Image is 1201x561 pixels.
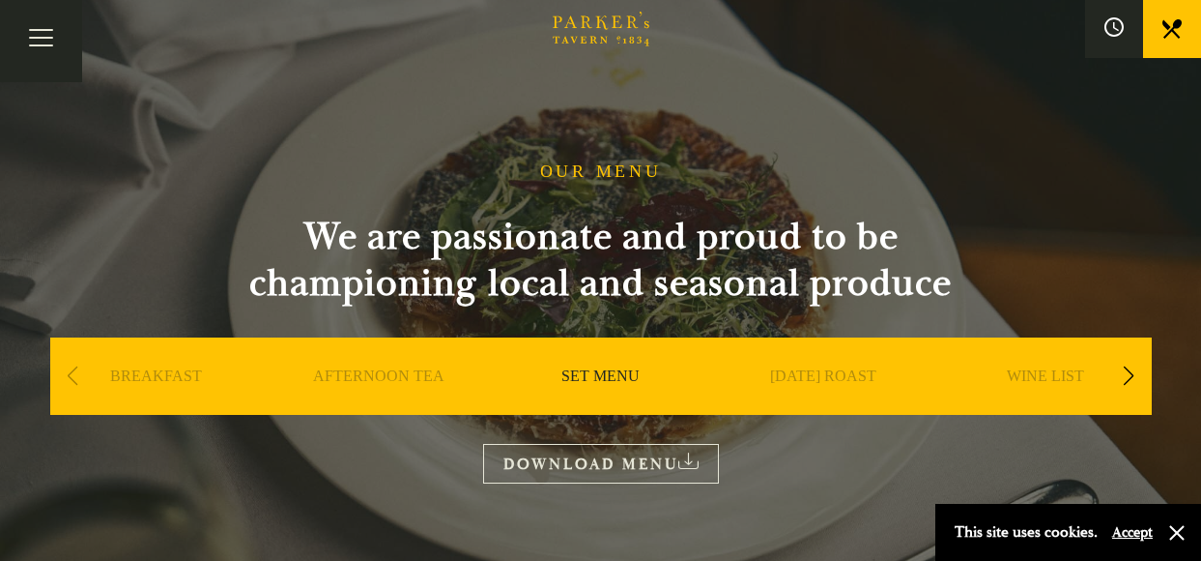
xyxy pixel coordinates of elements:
[955,518,1098,546] p: This site uses cookies.
[495,338,707,473] div: 3 / 9
[60,355,86,398] div: Previous slide
[313,367,444,444] a: AFTERNOON TEA
[50,338,263,473] div: 1 / 9
[939,338,1152,473] div: 5 / 9
[1112,523,1153,542] button: Accept
[483,444,719,484] a: DOWNLOAD MENU
[110,367,202,444] a: BREAKFAST
[717,338,929,473] div: 4 / 9
[214,214,987,307] h2: We are passionate and proud to be championing local and seasonal produce
[1007,367,1084,444] a: WINE LIST
[540,162,662,183] h1: OUR MENU
[1116,355,1142,398] div: Next slide
[561,367,640,444] a: SET MENU
[770,367,876,444] a: [DATE] ROAST
[272,338,485,473] div: 2 / 9
[1167,523,1187,543] button: Close and accept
